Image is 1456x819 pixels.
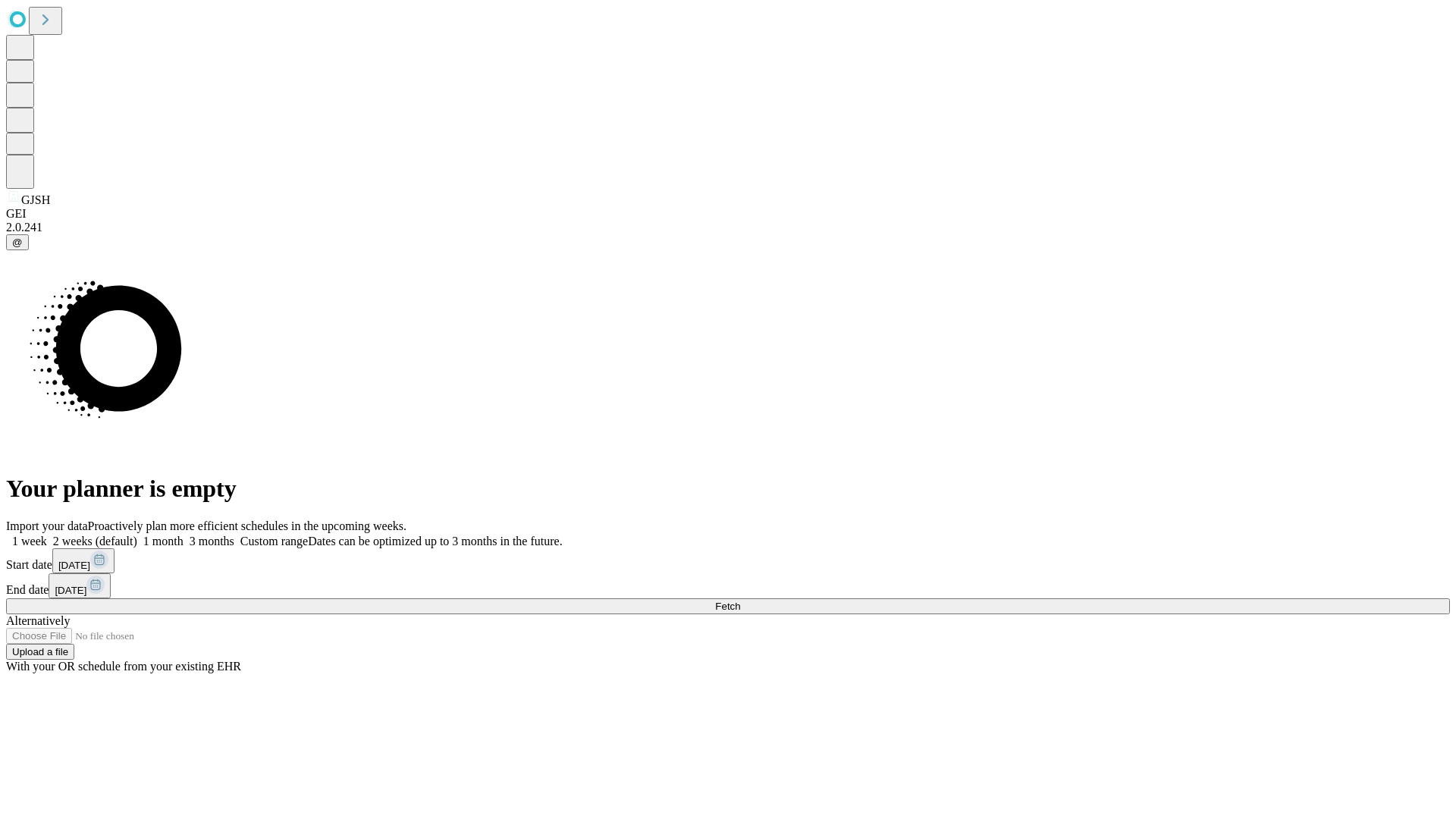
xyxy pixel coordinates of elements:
span: 1 week [12,535,47,548]
span: Fetch [715,601,740,612]
span: Custom range [240,535,308,548]
div: 2.0.241 [6,221,1450,234]
span: @ [12,237,23,248]
button: [DATE] [52,548,115,573]
div: End date [6,573,1450,598]
button: Fetch [6,598,1450,614]
div: GEI [6,207,1450,221]
span: Dates can be optimized up to 3 months in the future. [308,535,562,548]
button: [DATE] [49,573,111,598]
button: Upload a file [6,644,74,660]
button: @ [6,234,29,250]
span: [DATE] [55,585,86,596]
span: 3 months [190,535,234,548]
span: With your OR schedule from your existing EHR [6,660,241,673]
span: Import your data [6,519,88,532]
h1: Your planner is empty [6,475,1450,503]
span: [DATE] [58,560,90,571]
span: Alternatively [6,614,70,627]
span: 2 weeks (default) [53,535,137,548]
div: Start date [6,548,1450,573]
span: 1 month [143,535,184,548]
span: Proactively plan more efficient schedules in the upcoming weeks. [88,519,406,532]
span: GJSH [21,193,50,206]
